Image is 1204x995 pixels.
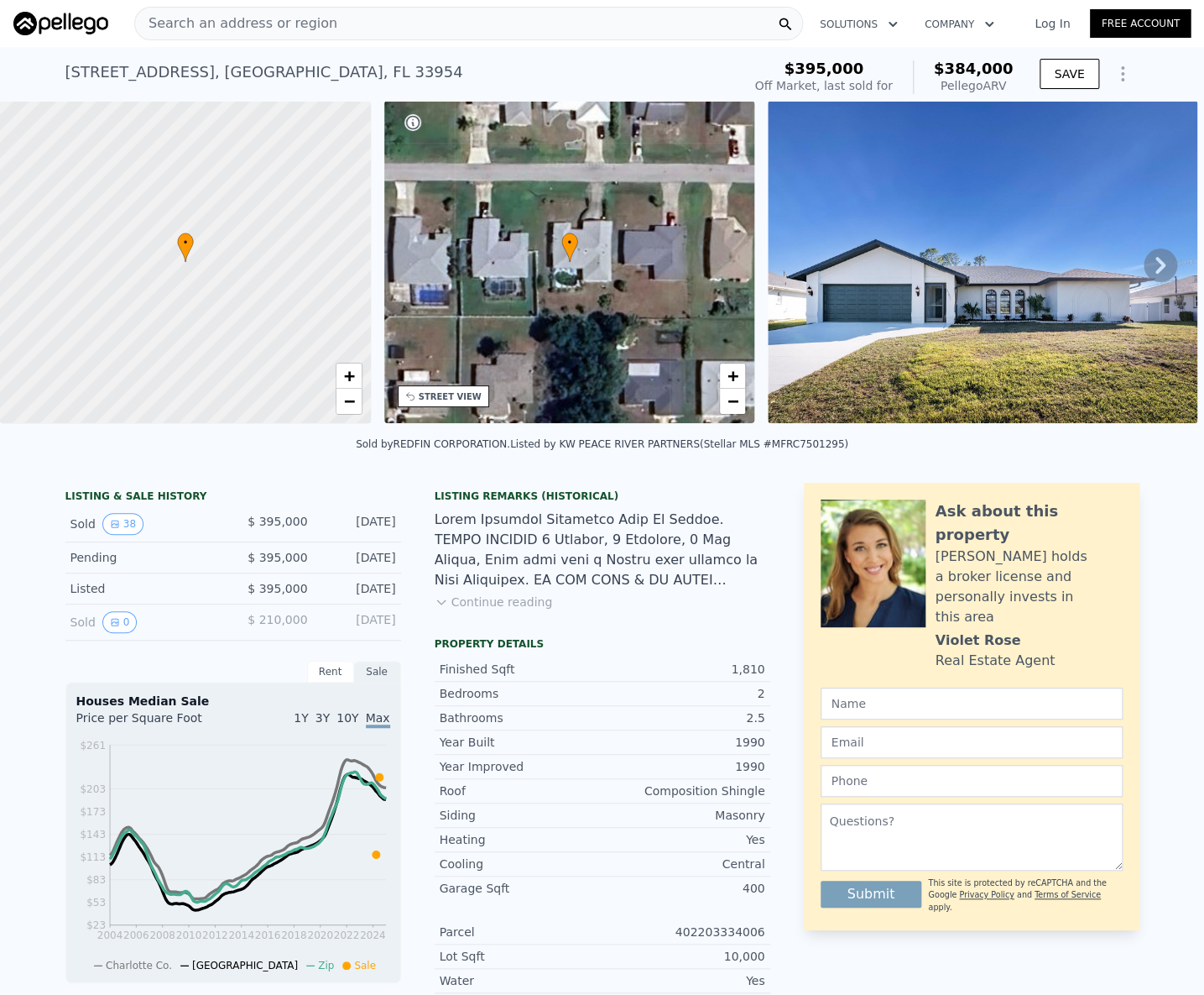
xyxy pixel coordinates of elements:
[602,734,765,751] div: 1990
[80,783,106,795] tspan: $203
[821,881,922,908] button: Submit
[440,948,602,965] div: Lot Sqft
[192,960,298,971] span: [GEOGRAPHIC_DATA]
[435,637,770,651] div: Property details
[510,438,848,450] div: Listed by KW PEACE RIVER PARTNERS (Stellar MLS #MFRC7501295)
[65,60,463,84] div: [STREET_ADDRESS] , [GEOGRAPHIC_DATA] , FL 33954
[149,930,175,941] tspan: 2008
[1106,57,1139,91] button: Show Options
[602,856,765,872] div: Central
[321,549,396,566] div: [DATE]
[602,661,765,678] div: 1,810
[135,13,337,34] span: Search an address or region
[936,547,1123,627] div: [PERSON_NAME] holds a broker license and personally invests in this area
[65,490,401,506] div: LISTING & SALE HISTORY
[928,877,1122,914] div: This site is protected by reCAPTCHA and the Google and apply.
[248,582,307,595] span: $ 395,000
[821,688,1123,720] input: Name
[440,685,602,702] div: Bedrooms
[321,611,396,633] div: [DATE]
[228,930,254,941] tspan: 2014
[13,12,108,35] img: Pellego
[248,551,307,564] span: $ 395,000
[333,930,359,941] tspan: 2022
[175,930,201,941] tspan: 2010
[307,930,333,941] tspan: 2020
[86,919,106,931] tspan: $23
[321,580,396,597] div: [DATE]
[561,235,578,250] span: •
[440,924,602,940] div: Parcel
[440,856,602,872] div: Cooling
[248,515,307,528] span: $ 395,000
[248,613,307,626] span: $ 210,000
[76,693,390,710] div: Houses Median Sale
[727,390,738,411] span: −
[80,806,106,818] tspan: $173
[936,651,1055,671] div: Real Estate Agent
[755,77,893,94] div: Off Market, last sold for
[936,500,1123,547] div: Ask about this property
[602,807,765,824] div: Masonry
[720,389,745,414] a: Zoom out
[336,711,358,725] span: 10Y
[307,661,354,683] div: Rent
[602,710,765,726] div: 2.5
[720,364,745,389] a: Zoom in
[934,77,1014,94] div: Pellego ARV
[70,549,220,566] div: Pending
[80,829,106,841] tspan: $143
[602,758,765,775] div: 1990
[343,390,354,411] span: −
[106,960,172,971] span: Charlotte Co.
[86,874,106,886] tspan: $83
[76,710,233,736] div: Price per Square Foot
[959,890,1014,899] a: Privacy Policy
[602,831,765,848] div: Yes
[356,438,510,450] div: Sold by REDFIN CORPORATION .
[70,611,220,633] div: Sold
[1035,890,1101,899] a: Terms of Service
[202,930,228,941] tspan: 2012
[806,9,911,39] button: Solutions
[602,685,765,702] div: 2
[86,897,106,909] tspan: $53
[80,851,106,863] tspan: $113
[440,783,602,799] div: Roof
[821,765,1123,797] input: Phone
[727,365,738,386] span: +
[784,60,863,77] span: $395,000
[318,960,334,971] span: Zip
[602,948,765,965] div: 10,000
[336,364,362,389] a: Zoom in
[177,233,194,262] div: •
[821,726,1123,758] input: Email
[123,930,149,941] tspan: 2006
[354,661,401,683] div: Sale
[354,960,376,971] span: Sale
[440,710,602,726] div: Bathrooms
[440,831,602,848] div: Heating
[177,235,194,250] span: •
[254,930,280,941] tspan: 2016
[70,513,220,535] div: Sold
[102,513,143,535] button: View historical data
[419,390,482,403] div: STREET VIEW
[602,972,765,989] div: Yes
[768,101,1197,423] img: Sale: 17804922 Parcel: 32350113
[440,734,602,751] div: Year Built
[440,758,602,775] div: Year Improved
[343,365,354,386] span: +
[936,631,1021,651] div: Violet Rose
[435,594,553,610] button: Continue reading
[1014,15,1090,32] a: Log In
[80,739,106,751] tspan: $261
[102,611,138,633] button: View historical data
[321,513,396,535] div: [DATE]
[315,711,330,725] span: 3Y
[366,711,390,728] span: Max
[1090,9,1191,38] a: Free Account
[360,930,386,941] tspan: 2024
[440,972,602,989] div: Water
[440,661,602,678] div: Finished Sqft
